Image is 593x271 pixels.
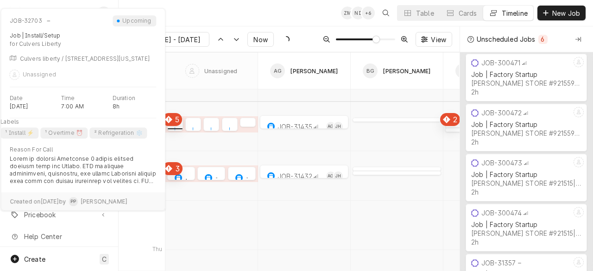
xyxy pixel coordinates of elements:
[10,103,28,110] p: [DATE]
[471,238,479,246] div: 2h
[571,32,586,47] button: Collapse Unscheduled Jobs
[471,120,581,128] div: Job | Factory Startup
[471,138,479,146] div: 2h
[341,6,354,19] div: Zach Masters's Avatar
[416,32,452,47] button: View
[270,63,285,78] div: AG
[455,63,470,78] div: Brian Breazier's Avatar
[24,232,107,241] span: Help Center
[4,129,35,137] div: ¹ Install ⚡️
[0,118,19,126] p: Labels
[10,198,66,205] span: Created on [DATE] by
[471,88,479,96] div: 2h
[69,197,78,206] div: PP
[8,6,21,19] div: CSI Kansas City's Avatar
[24,255,45,263] span: Create
[61,95,75,102] p: Time
[252,35,269,44] span: Now
[341,6,354,19] div: ZM
[471,229,581,237] div: [PERSON_NAME] STORE #921515 | [GEOGRAPHIC_DATA], 64015
[97,6,110,19] div: ZM
[6,207,113,222] a: Go to Pricebook
[97,6,110,19] div: Zach Masters's Avatar
[8,6,21,19] div: C
[383,68,430,75] div: [PERSON_NAME]
[23,71,56,78] span: Unassigned
[471,79,581,87] div: [PERSON_NAME] STORE #921559 | Independence, 64055
[121,17,153,25] div: Upcoming
[471,170,581,178] div: Job | Factory Startup
[10,146,52,153] p: Reason For Call
[10,40,156,48] div: for Culvers Liberty
[550,8,582,18] span: New Job
[10,155,156,185] p: Lorem ip dolorsi Ametconse 0 adipis elitsed doeiusm temp inc Utlabo. ETD ma aliquae adminimveni, ...
[537,6,586,20] button: New Job
[44,129,84,137] div: ¹ Overtime ⏰
[126,32,209,47] button: [DATE] - [DATE]
[10,32,60,39] div: Job | Install/Setup
[352,6,365,19] div: NI
[477,34,536,44] div: Unscheduled Jobs
[481,159,523,167] div: JOB-300473
[481,209,522,217] div: JOB-300474
[540,34,546,44] div: 6
[481,259,516,267] div: JOB-31357
[10,17,42,25] div: JOB-32703
[471,179,581,187] div: [PERSON_NAME] STORE #921515 | [GEOGRAPHIC_DATA], 64015
[152,246,165,256] span: Thu
[416,8,434,18] div: Table
[363,63,378,78] div: BG
[290,68,338,75] div: [PERSON_NAME]
[113,103,120,110] p: 8h
[6,229,113,244] a: Go to Help Center
[471,188,479,196] div: 2h
[113,95,135,102] p: Duration
[20,55,150,63] p: Culvers liberty / [STREET_ADDRESS][US_STATE]
[61,103,84,110] p: 7:00 AM
[459,8,477,18] div: Cards
[69,197,78,206] div: Philip Potter's Avatar
[270,63,285,78] div: Adam Goodrich's Avatar
[10,95,23,102] p: Date
[455,63,470,78] div: BB
[6,245,113,260] a: Go to What's New
[481,109,522,117] div: JOB-300472
[352,6,365,19] div: Nate Ingram's Avatar
[81,198,127,205] span: [PERSON_NAME]
[363,63,378,78] div: Brian Gonzalez's Avatar
[471,221,581,228] div: Job | Factory Startup
[471,129,581,137] div: [PERSON_NAME] STORE #921559 | Independence, 64055
[362,6,375,19] div: + 6
[24,210,94,220] span: Pricebook
[471,70,581,78] div: Job | Factory Startup
[502,8,528,18] div: Timeline
[204,68,238,75] div: Unassigned
[121,6,170,21] a: Go to Jobs
[429,35,448,44] span: View
[102,254,107,264] span: C
[93,129,144,137] div: ² Refrigeration ❄️
[379,6,393,20] button: Open search
[247,32,273,47] button: Now
[481,59,521,67] div: JOB-300471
